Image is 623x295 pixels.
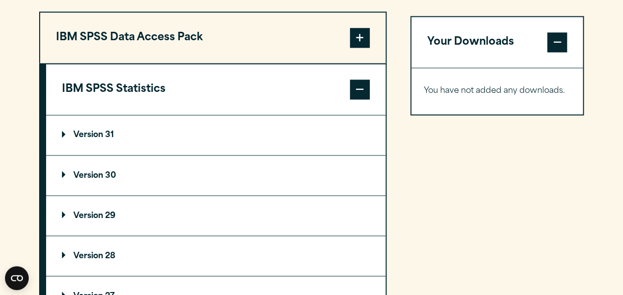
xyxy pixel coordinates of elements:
button: IBM SPSS Statistics [46,64,386,115]
p: You have not added any downloads. [424,84,571,98]
summary: Version 30 [46,155,386,195]
summary: Version 31 [46,115,386,155]
button: Open CMP widget [5,266,29,290]
div: Your Downloads [411,68,583,114]
button: IBM SPSS Data Access Pack [40,12,386,63]
p: Version 31 [62,131,114,139]
p: Version 28 [62,252,115,260]
p: Version 30 [62,171,116,179]
p: Version 29 [62,212,115,220]
summary: Version 28 [46,236,386,276]
summary: Version 29 [46,196,386,235]
button: Your Downloads [411,17,583,68]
